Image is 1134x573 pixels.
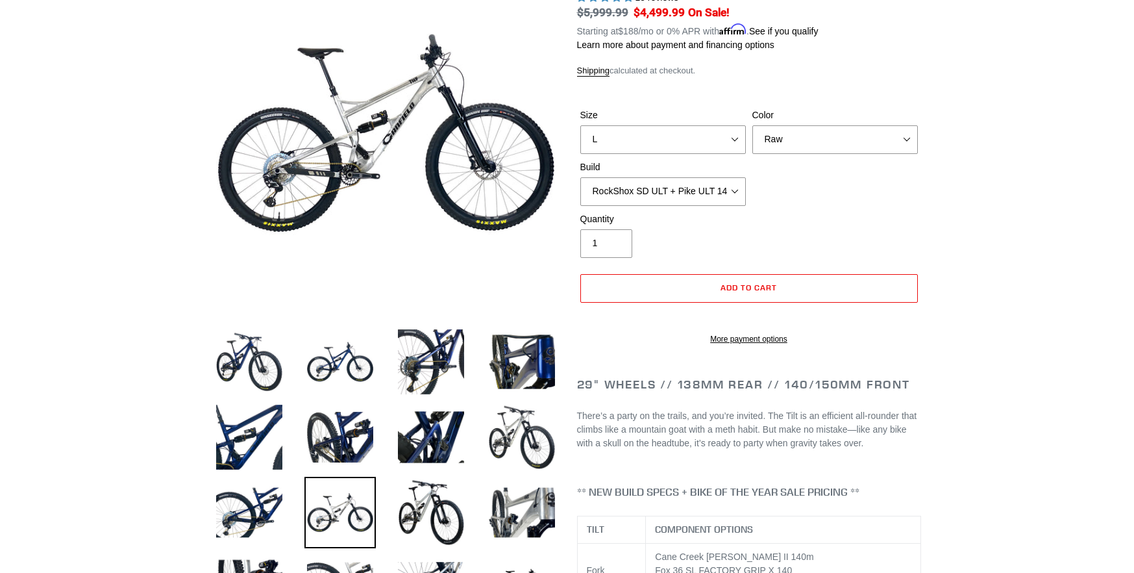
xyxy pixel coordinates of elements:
span: On Sale! [688,4,730,21]
a: Learn more about payment and financing options [577,40,774,50]
th: TILT [577,516,646,544]
p: There’s a party on the trails, and you’re invited. The Tilt is an efficient all-rounder that clim... [577,409,921,450]
img: Load image into Gallery viewer, TILT - Complete Bike [395,477,467,548]
h4: ** NEW BUILD SPECS + BIKE OF THE YEAR SALE PRICING ** [577,486,921,498]
span: Add to cart [721,283,777,292]
img: Load image into Gallery viewer, TILT - Complete Bike [395,326,467,398]
h2: 29" Wheels // 138mm Rear // 140/150mm Front [577,377,921,392]
img: Load image into Gallery viewer, TILT - Complete Bike [214,401,285,473]
s: $5,999.99 [577,6,628,19]
label: Build [580,160,746,174]
img: Load image into Gallery viewer, TILT - Complete Bike [304,477,376,548]
th: COMPONENT OPTIONS [646,516,920,544]
img: Load image into Gallery viewer, TILT - Complete Bike [395,401,467,473]
a: Shipping [577,66,610,77]
span: $4,499.99 [634,6,685,19]
span: $188 [618,26,638,36]
img: Load image into Gallery viewer, TILT - Complete Bike [486,326,558,398]
label: Quantity [580,212,746,226]
img: Load image into Gallery viewer, TILT - Complete Bike [214,326,285,398]
p: Starting at /mo or 0% APR with . [577,21,819,38]
a: See if you qualify - Learn more about Affirm Financing (opens in modal) [749,26,819,36]
label: Size [580,108,746,122]
img: Load image into Gallery viewer, TILT - Complete Bike [304,326,376,398]
img: Load image into Gallery viewer, TILT - Complete Bike [304,401,376,473]
a: More payment options [580,333,918,345]
label: Color [752,108,918,122]
img: Load image into Gallery viewer, TILT - Complete Bike [486,401,558,473]
div: calculated at checkout. [577,64,921,77]
span: Affirm [719,24,746,35]
img: Load image into Gallery viewer, TILT - Complete Bike [214,477,285,548]
img: Load image into Gallery viewer, TILT - Complete Bike [486,477,558,548]
button: Add to cart [580,274,918,303]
